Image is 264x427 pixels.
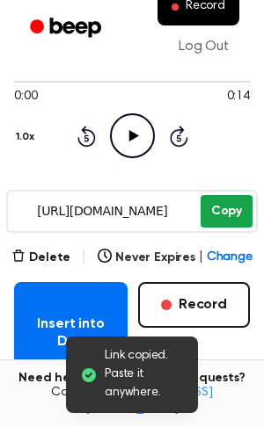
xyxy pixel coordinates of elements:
[201,195,253,228] button: Copy
[207,249,253,267] span: Change
[98,249,253,267] button: Never Expires|Change
[11,249,70,267] button: Delete
[227,88,250,106] span: 0:14
[11,386,253,416] span: Contact us
[18,11,117,46] a: Beep
[85,387,213,415] a: [EMAIL_ADDRESS][DOMAIN_NAME]
[81,247,87,268] span: |
[138,282,250,328] button: Record
[14,88,37,106] span: 0:00
[14,122,40,152] button: 1.0x
[161,25,246,68] a: Log Out
[105,347,184,402] span: Link copied. Paste it anywhere.
[199,249,203,267] span: |
[14,282,128,384] button: Insert into Doc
